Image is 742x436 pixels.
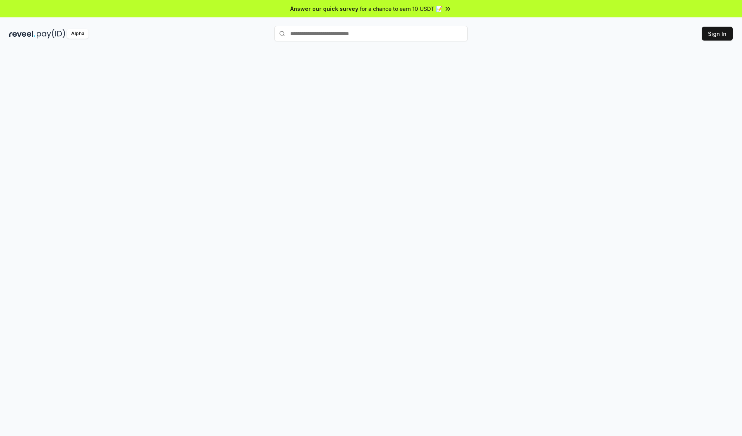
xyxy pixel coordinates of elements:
div: Alpha [67,29,88,39]
img: reveel_dark [9,29,35,39]
span: Answer our quick survey [290,5,358,13]
button: Sign In [702,27,733,41]
span: for a chance to earn 10 USDT 📝 [360,5,442,13]
img: pay_id [37,29,65,39]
